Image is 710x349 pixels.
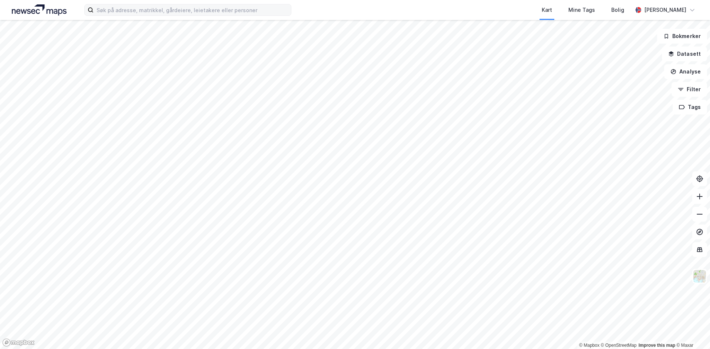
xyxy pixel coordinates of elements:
a: Improve this map [639,343,675,348]
button: Filter [672,82,707,97]
img: logo.a4113a55bc3d86da70a041830d287a7e.svg [12,4,67,16]
div: [PERSON_NAME] [644,6,686,14]
div: Mine Tags [568,6,595,14]
input: Søk på adresse, matrikkel, gårdeiere, leietakere eller personer [94,4,291,16]
a: Mapbox [579,343,599,348]
img: Z [693,269,707,283]
div: Bolig [611,6,624,14]
button: Bokmerker [657,29,707,44]
iframe: Chat Widget [673,314,710,349]
button: Datasett [662,47,707,61]
button: Analyse [664,64,707,79]
a: Mapbox homepage [2,338,35,347]
button: Tags [673,100,707,114]
div: Kart [542,6,552,14]
a: OpenStreetMap [601,343,637,348]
